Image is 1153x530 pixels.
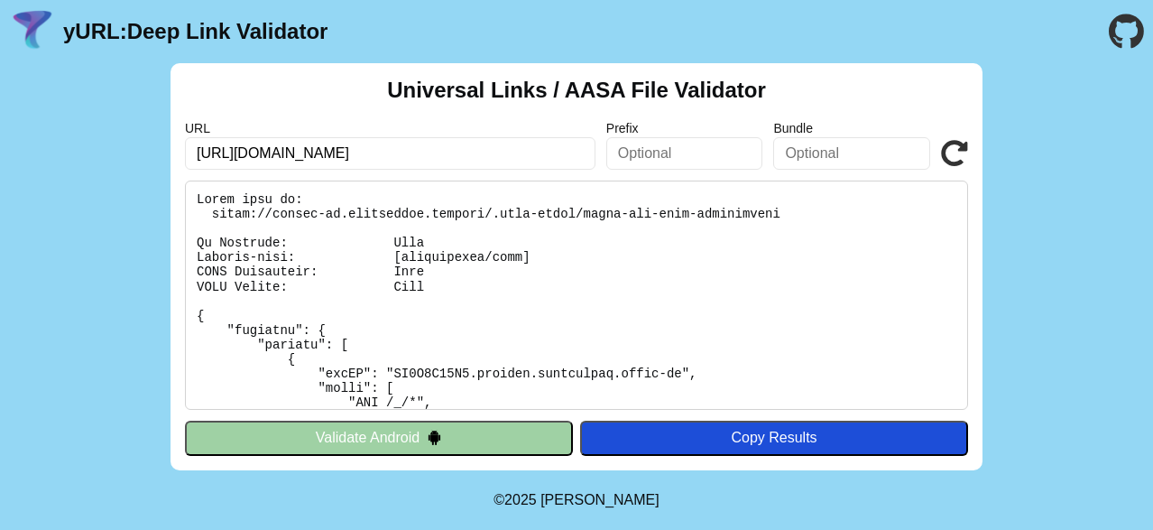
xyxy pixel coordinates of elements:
[387,78,766,103] h2: Universal Links / AASA File Validator
[185,181,968,410] pre: Lorem ipsu do: sitam://consec-ad.elitseddoe.tempori/.utla-etdol/magna-ali-enim-adminimveni Qu Nos...
[580,421,968,455] button: Copy Results
[773,121,930,135] label: Bundle
[427,430,442,445] img: droidIcon.svg
[185,137,595,170] input: Required
[493,470,659,530] footer: ©
[773,137,930,170] input: Optional
[185,121,595,135] label: URL
[540,492,660,507] a: Michael Ibragimchayev's Personal Site
[606,137,763,170] input: Optional
[9,8,56,55] img: yURL Logo
[589,430,959,446] div: Copy Results
[63,19,327,44] a: yURL:Deep Link Validator
[504,492,537,507] span: 2025
[185,421,573,455] button: Validate Android
[606,121,763,135] label: Prefix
